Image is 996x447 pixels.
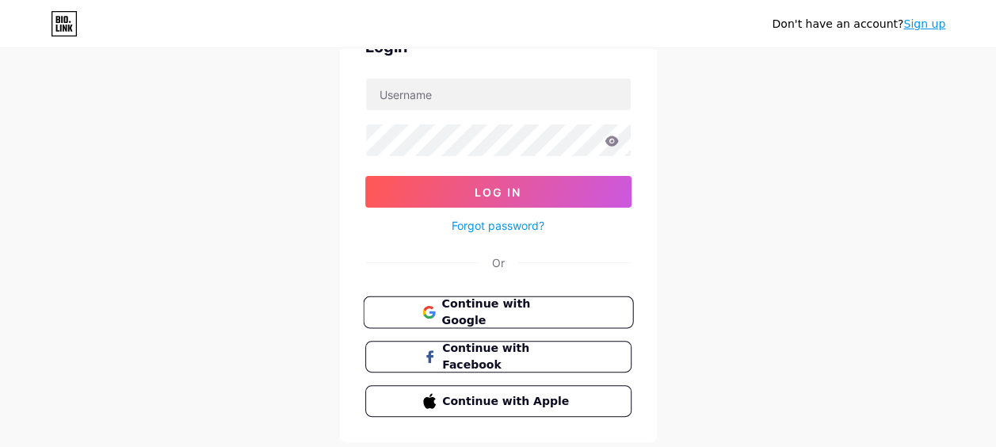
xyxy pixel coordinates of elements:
[442,393,573,410] span: Continue with Apple
[365,176,632,208] button: Log In
[452,217,544,234] a: Forgot password?
[772,16,945,32] div: Don't have an account?
[365,341,632,372] button: Continue with Facebook
[492,254,505,271] div: Or
[441,296,574,330] span: Continue with Google
[903,17,945,30] a: Sign up
[366,78,631,110] input: Username
[365,296,632,328] a: Continue with Google
[442,340,573,373] span: Continue with Facebook
[365,385,632,417] button: Continue with Apple
[475,185,521,199] span: Log In
[363,296,633,329] button: Continue with Google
